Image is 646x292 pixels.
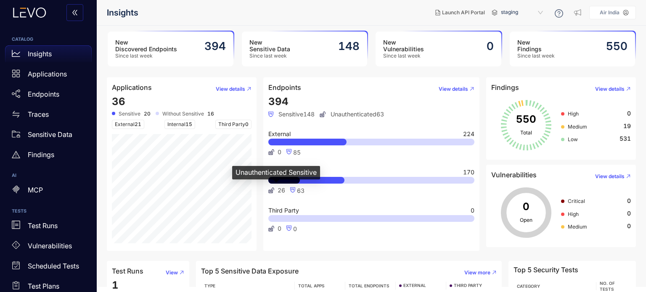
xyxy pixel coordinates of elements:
a: MCP [5,182,92,202]
h4: Top 5 Security Tests [514,266,578,274]
span: 0 [278,149,281,155]
h4: Top 5 Sensitive Data Exposure [201,267,299,275]
p: Insights [28,50,52,58]
button: View details [588,82,631,96]
b: 20 [144,111,151,117]
h3: New Sensitive Data [249,39,290,53]
a: Insights [5,45,92,66]
span: EXTERNAL [403,283,426,288]
button: Launch API Portal [429,6,492,19]
h4: Applications [112,84,152,91]
a: Sensitive Data [5,126,92,146]
button: View details [432,82,474,96]
button: View details [588,170,631,183]
h6: CATALOG [12,37,85,42]
p: Sensitive Data [28,131,72,138]
span: Since last week [115,53,177,59]
span: Third Party [268,208,299,213]
span: 224 [463,131,474,137]
button: View more [458,266,497,279]
span: 0 [627,223,631,229]
p: Air India [600,10,620,16]
span: Medium [568,124,587,130]
span: swap [12,110,20,118]
a: Scheduled Tests [5,258,92,278]
span: Sensitive [119,111,140,117]
span: 531 [620,135,631,142]
span: 0 [278,225,281,232]
span: Sensitive 148 [268,111,315,118]
span: Low [568,136,578,142]
b: 16 [207,111,214,117]
span: Without Sensitive [162,111,204,117]
span: 15 [185,121,192,127]
span: No. of Tests [600,281,615,292]
h6: TESTS [12,209,85,214]
span: View details [439,86,468,92]
span: TOTAL APPS [298,283,325,288]
p: Findings [28,151,54,158]
h2: 394 [204,40,226,53]
span: 170 [463,169,474,175]
p: Applications [28,70,67,78]
span: Category [517,284,540,289]
span: 0 [293,225,297,232]
span: 19 [623,123,631,129]
span: Insights [107,8,138,18]
span: 0 [627,110,631,117]
span: View [166,270,178,276]
span: Since last week [249,53,290,59]
h3: New Discovered Endpoints [115,39,177,53]
span: 0 [471,208,474,213]
span: warning [12,150,20,159]
h4: Findings [491,84,519,91]
h2: 550 [606,40,627,53]
a: Endpoints [5,86,92,106]
p: Test Runs [28,222,58,229]
h3: New Vulnerabilities [383,39,424,53]
p: Vulnerabilities [28,242,72,250]
button: View details [209,82,252,96]
span: 63 [297,187,304,194]
span: 21 [135,121,141,127]
h4: Test Runs [112,267,143,275]
span: TOTAL ENDPOINTS [349,283,389,288]
a: Traces [5,106,92,126]
span: Launch API Portal [442,10,485,16]
span: 0 [627,197,631,204]
h4: Vulnerabilities [491,171,537,179]
p: Endpoints [28,90,59,98]
h3: New Findings [517,39,555,53]
span: Critical [568,198,585,204]
button: double-left [66,4,83,21]
p: MCP [28,186,43,194]
a: Test Runs [5,217,92,237]
span: staging [501,6,545,19]
span: External [112,120,144,129]
span: THIRD PARTY [454,283,482,288]
span: External [268,131,291,137]
span: TYPE [204,283,215,288]
p: Scheduled Tests [28,262,79,270]
span: 26 [278,187,285,194]
span: View more [464,270,490,276]
span: Unauthenticated 63 [320,111,384,118]
span: View details [595,174,625,179]
h6: AI [12,173,85,178]
button: View [159,266,184,279]
span: High [568,211,579,217]
span: Medium [568,224,587,230]
span: 85 [293,149,301,156]
span: 1 [112,279,119,291]
span: View details [595,86,625,92]
span: 0 [245,121,249,127]
a: Vulnerabilities [5,237,92,258]
h2: 148 [338,40,360,53]
span: Internal [164,120,195,129]
span: Since last week [383,53,424,59]
span: double-left [71,9,78,17]
a: Findings [5,146,92,166]
span: 394 [268,95,289,108]
h4: Endpoints [268,84,301,91]
p: Traces [28,110,49,118]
